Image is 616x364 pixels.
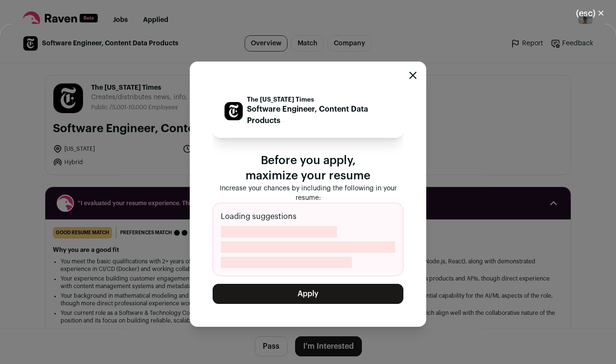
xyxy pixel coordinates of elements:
div: Loading suggestions [213,203,403,276]
p: The [US_STATE] Times [247,96,392,104]
button: Apply [213,284,403,304]
img: 2c504f69011341e2362469373bd5a63639ddab3c76a554f7b1caa047b1260959.jpg [225,102,243,120]
button: Close modal [409,72,417,79]
p: Before you apply, maximize your resume [213,153,403,184]
p: Increase your chances by including the following in your resume: [213,184,403,203]
p: Software Engineer, Content Data Products [247,104,392,126]
button: Close modal [565,3,616,24]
